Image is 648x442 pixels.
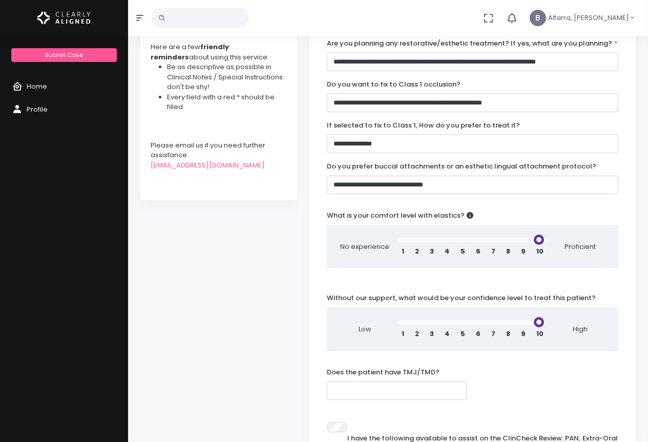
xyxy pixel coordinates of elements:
label: Are you planning any restorative/esthetic treatment? If yes, what are you planning? [327,38,618,49]
label: Do you prefer buccal attachments or an esthetic lingual attachment protocol? [327,161,596,172]
label: Without our support, what would be your confidence level to treat this patient? [327,293,596,303]
span: 6 [476,246,480,257]
div: Here are a few about using this service: [151,42,287,62]
label: Does the patient have TMJ/TMD? [327,367,440,377]
a: Submit Case [11,48,116,62]
span: 2 [415,329,419,339]
div: Please email us if you need further assistance: [151,140,287,160]
span: Home [27,81,47,91]
span: 2 [415,246,419,257]
span: Low [339,324,390,334]
span: 4 [445,246,450,257]
span: 3 [430,246,434,257]
span: Profile [27,104,48,114]
img: Logo Horizontal [37,7,91,29]
span: 9 [521,246,526,257]
span: 1 [402,329,404,339]
span: 3 [430,329,434,339]
li: Be as descriptive as possible in Clinical Notes / Special Instructions: don't be shy! [167,62,287,92]
span: 10 [536,246,544,257]
span: 8 [506,329,510,339]
span: 5 [461,329,465,339]
span: High [555,324,606,334]
span: 10 [536,329,544,339]
strong: friendly reminders [151,42,229,62]
label: What is your comfort level with elastics? [327,211,473,221]
li: Every field with a red * should be filled. [167,92,287,112]
span: No experience [339,242,390,252]
a: [EMAIL_ADDRESS][DOMAIN_NAME] [151,160,265,170]
span: B [530,10,546,26]
span: 9 [521,329,526,339]
span: 5 [461,246,465,257]
span: Proficient [555,242,606,252]
span: 8 [506,246,510,257]
span: 4 [445,329,450,339]
span: 6 [476,329,480,339]
label: Do you want to fix to Class 1 occlusion? [327,79,461,90]
span: 7 [491,246,495,257]
span: 7 [491,329,495,339]
span: Alfarra, [PERSON_NAME] [548,13,629,23]
label: If selected to fix to Class 1, How do you prefer to treat it? [327,120,520,131]
span: Submit Case [45,51,83,59]
span: 1 [402,246,404,257]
